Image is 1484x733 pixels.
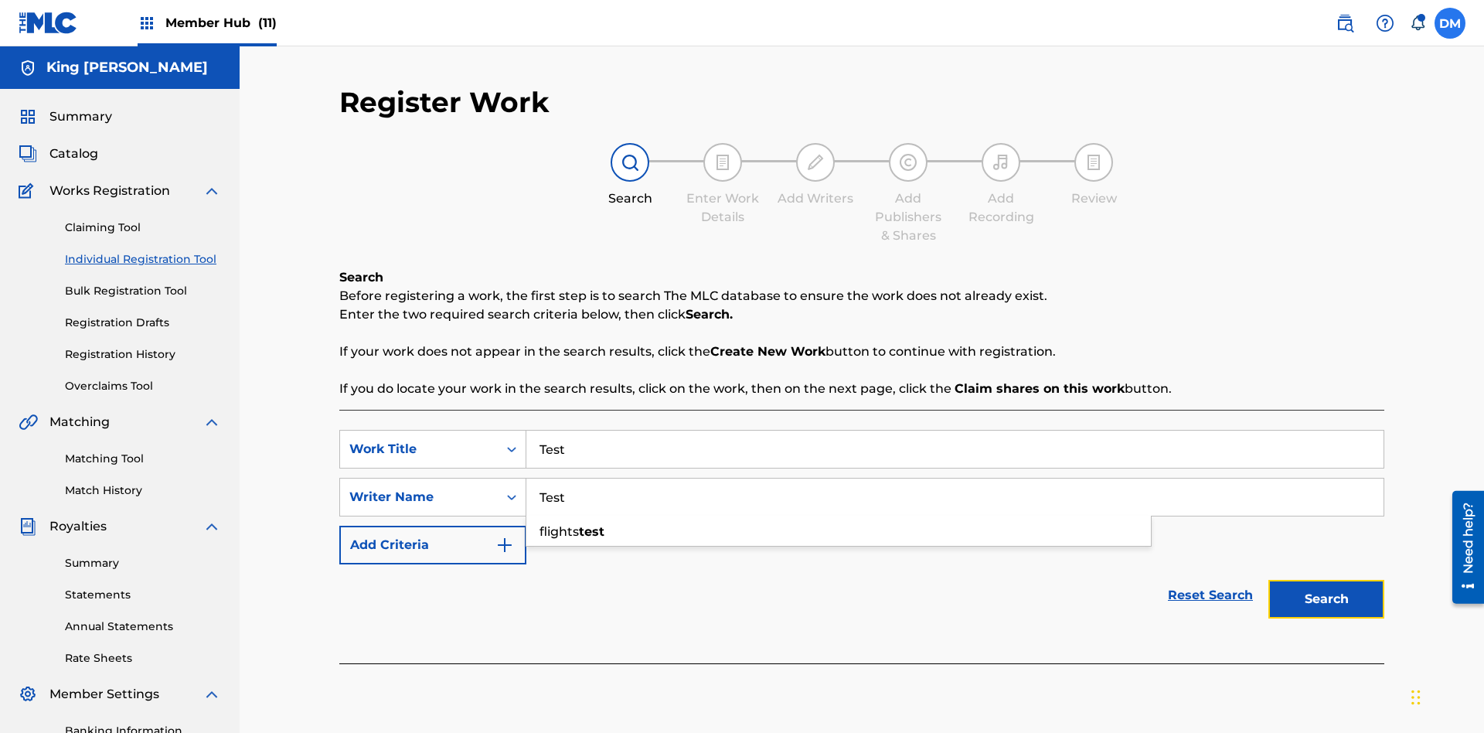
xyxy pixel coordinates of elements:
div: Drag [1411,674,1421,721]
div: Add Recording [962,189,1040,227]
a: CatalogCatalog [19,145,98,163]
h5: King McTesterson [46,59,208,77]
div: Writer Name [349,488,488,506]
img: expand [203,685,221,704]
form: Search Form [339,430,1384,626]
p: Before registering a work, the first step is to search The MLC database to ensure the work does n... [339,287,1384,305]
a: Statements [65,587,221,603]
img: Accounts [19,59,37,77]
p: If your work does not appear in the search results, click the button to continue with registration. [339,343,1384,361]
strong: Create New Work [710,344,825,359]
img: Member Settings [19,685,37,704]
img: expand [203,413,221,431]
img: help [1376,14,1394,32]
img: Works Registration [19,182,39,200]
img: step indicator icon for Search [621,153,639,172]
img: 9d2ae6d4665cec9f34b9.svg [495,536,514,554]
span: flights [539,524,579,539]
span: Works Registration [49,182,170,200]
span: Summary [49,107,112,126]
a: Matching Tool [65,451,221,467]
img: expand [203,517,221,536]
span: Royalties [49,517,107,536]
span: (11) [258,15,277,30]
span: Member Hub [165,14,277,32]
a: Rate Sheets [65,650,221,667]
p: If you do locate your work in the search results, click on the work, then on the next page, click... [339,380,1384,398]
a: Individual Registration Tool [65,251,221,268]
span: Member Settings [49,685,159,704]
a: Summary [65,555,221,571]
strong: test [579,524,604,539]
p: Enter the two required search criteria below, then click [339,305,1384,324]
a: SummarySummary [19,107,112,126]
a: Annual Statements [65,619,221,635]
img: step indicator icon for Review [1084,153,1103,172]
div: Add Publishers & Shares [870,189,947,245]
img: step indicator icon for Add Recording [992,153,1010,172]
h2: Register Work [339,85,550,120]
img: step indicator icon for Add Publishers & Shares [899,153,917,172]
img: MLC Logo [19,12,78,34]
div: User Menu [1435,8,1465,39]
img: expand [203,182,221,200]
span: Matching [49,413,110,431]
div: Add Writers [777,189,854,208]
button: Add Criteria [339,526,526,564]
div: Help [1370,8,1401,39]
a: Reset Search [1160,578,1261,612]
a: Registration History [65,346,221,363]
a: Bulk Registration Tool [65,283,221,299]
img: search [1336,14,1354,32]
a: Match History [65,482,221,499]
a: Public Search [1329,8,1360,39]
a: Claiming Tool [65,220,221,236]
strong: Search. [686,307,733,322]
img: Top Rightsholders [138,14,156,32]
img: Summary [19,107,37,126]
div: Review [1055,189,1132,208]
strong: Claim shares on this work [955,381,1125,396]
img: Royalties [19,517,37,536]
img: Matching [19,413,38,431]
iframe: Resource Center [1441,485,1484,612]
img: Catalog [19,145,37,163]
img: step indicator icon for Add Writers [806,153,825,172]
span: Catalog [49,145,98,163]
img: step indicator icon for Enter Work Details [713,153,732,172]
div: Search [591,189,669,208]
div: Notifications [1410,15,1425,31]
iframe: Chat Widget [1407,659,1484,733]
b: Search [339,270,383,285]
a: Registration Drafts [65,315,221,331]
div: Work Title [349,440,488,459]
button: Search [1268,580,1384,619]
a: Overclaims Tool [65,378,221,394]
div: Enter Work Details [684,189,761,227]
